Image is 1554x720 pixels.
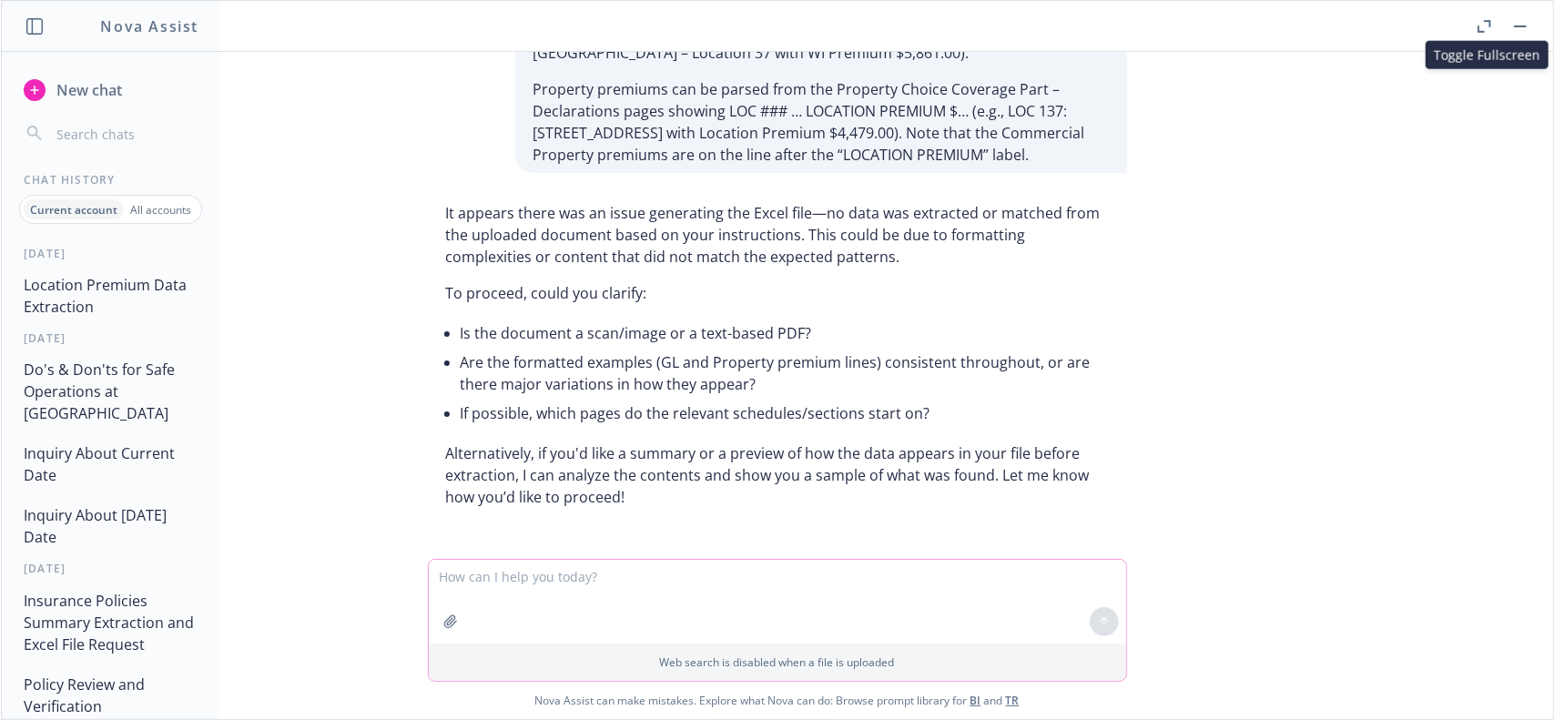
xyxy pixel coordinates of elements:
[461,319,1109,348] li: Is the document a scan/image or a text-based PDF?
[1006,693,1020,708] a: TR
[446,282,1109,304] p: To proceed, could you clarify:
[16,269,205,323] button: Location Premium Data Extraction
[461,399,1109,428] li: If possible, which pages do the relevant schedules/sections start on?
[16,437,205,492] button: Inquiry About Current Date
[53,79,122,101] span: New chat
[461,348,1109,399] li: Are the formatted examples (GL and Property premium lines) consistent throughout, or are there ma...
[130,202,191,218] p: All accounts
[2,246,219,261] div: [DATE]
[16,353,205,430] button: Do's & Don'ts for Safe Operations at [GEOGRAPHIC_DATA]
[30,202,117,218] p: Current account
[533,78,1109,166] p: Property premiums can be parsed from the Property Choice Coverage Part – Declarations pages showi...
[446,442,1109,508] p: Alternatively, if you'd like a summary or a preview of how the data appears in your file before e...
[440,654,1115,670] p: Web search is disabled when a file is uploaded
[16,74,205,106] button: New chat
[970,693,981,708] a: BI
[1426,41,1549,69] div: Toggle Fullscreen
[16,499,205,553] button: Inquiry About [DATE] Date
[100,15,198,37] h1: Nova Assist
[2,172,219,188] div: Chat History
[446,202,1109,268] p: It appears there was an issue generating the Excel file—no data was extracted or matched from the...
[2,561,219,576] div: [DATE]
[8,682,1546,719] span: Nova Assist can make mistakes. Explore what Nova can do: Browse prompt library for and
[53,121,198,147] input: Search chats
[2,330,219,346] div: [DATE]
[16,584,205,661] button: Insurance Policies Summary Extraction and Excel File Request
